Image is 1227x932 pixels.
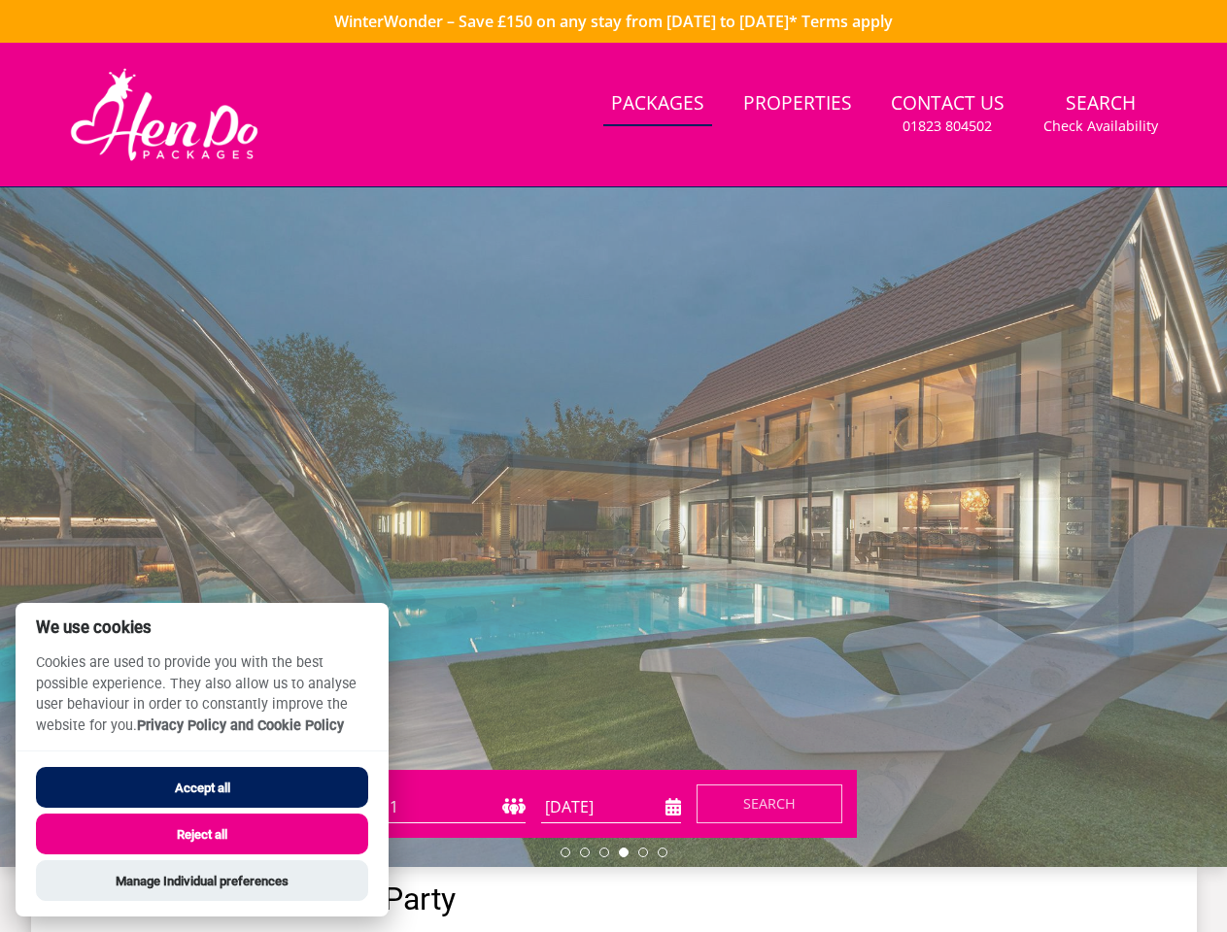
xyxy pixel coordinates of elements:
button: Search [697,784,842,823]
input: Arrival Date [541,791,681,823]
a: Contact Us01823 804502 [883,83,1012,146]
button: Reject all [36,814,368,854]
img: Hen Do Packages [62,66,267,163]
a: Packages [603,83,712,126]
h1: Packages for your Hen Party [62,882,1166,916]
p: Cookies are used to provide you with the best possible experience. They also allow us to analyse ... [16,652,389,750]
h2: We use cookies [16,618,389,637]
span: Search [743,794,796,813]
a: SearchCheck Availability [1036,83,1166,146]
small: 01823 804502 [903,116,992,136]
small: Check Availability [1043,116,1158,136]
button: Accept all [36,767,368,808]
button: Manage Individual preferences [36,860,368,901]
a: Properties [735,83,860,126]
a: Privacy Policy and Cookie Policy [137,717,344,734]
